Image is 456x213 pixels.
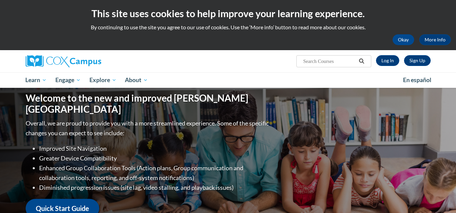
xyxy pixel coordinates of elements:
span: En español [403,76,431,83]
div: Main menu [16,72,441,88]
a: About [120,72,152,88]
a: More Info [419,34,451,45]
button: Search [356,57,367,65]
a: En español [399,73,436,87]
span: About [125,76,148,84]
img: Cox Campus [26,55,101,67]
li: Greater Device Compatibility [39,153,270,163]
button: Okay [393,34,414,45]
li: Improved Site Navigation [39,144,270,153]
li: Diminished progression issues (site lag, video stalling, and playback issues) [39,183,270,192]
span: Explore [89,76,116,84]
p: Overall, we are proud to provide you with a more streamlined experience. Some of the specific cha... [26,118,270,138]
a: Cox Campus [26,55,154,67]
a: Register [404,55,431,66]
li: Enhanced Group Collaboration Tools (Action plans, Group communication and collaboration tools, re... [39,163,270,183]
p: By continuing to use the site you agree to our use of cookies. Use the ‘More info’ button to read... [5,24,451,31]
input: Search Courses [302,57,356,65]
h2: This site uses cookies to help improve your learning experience. [5,7,451,20]
a: Log In [376,55,399,66]
a: Engage [51,72,85,88]
a: Learn [21,72,51,88]
a: Explore [85,72,121,88]
span: Learn [25,76,47,84]
h1: Welcome to the new and improved [PERSON_NAME][GEOGRAPHIC_DATA] [26,93,270,115]
span: Engage [55,76,81,84]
